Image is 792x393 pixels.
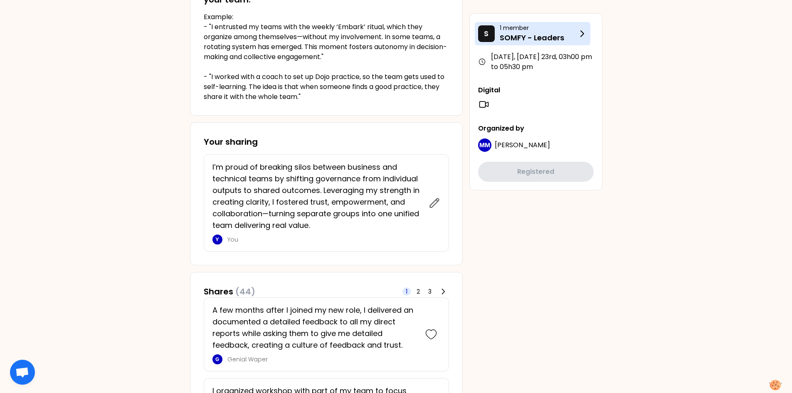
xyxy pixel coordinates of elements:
[212,304,417,351] p: A few months after I joined my new role, I delivered an documented a detailed feedback to all my ...
[478,52,594,72] div: [DATE], [DATE] 23rd , 03h00 pm to 05h30 pm
[478,162,594,182] button: Registered
[235,286,255,297] span: (44)
[478,85,594,95] p: Digital
[500,24,577,32] p: 1 member
[212,161,424,231] p: I’m proud of breaking silos between business and technical teams by shifting governance from indi...
[484,28,489,40] p: S
[204,12,449,102] p: Example: - "I entrusted my teams with the weekly ‘Embark’ ritual, which they organize among thems...
[495,140,550,150] span: [PERSON_NAME]
[417,287,420,296] span: 2
[479,141,490,149] p: MM
[10,360,35,385] div: Ouvrir le chat
[406,287,407,296] span: 1
[478,124,594,133] p: Organized by
[215,356,219,363] p: G
[227,355,417,363] p: Genial Waper
[215,236,219,243] p: Y
[227,235,424,244] p: You
[204,136,449,148] h3: Your sharing
[500,32,577,44] p: SOMFY - Leaders
[204,286,255,297] h3: Shares
[428,287,432,296] span: 3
